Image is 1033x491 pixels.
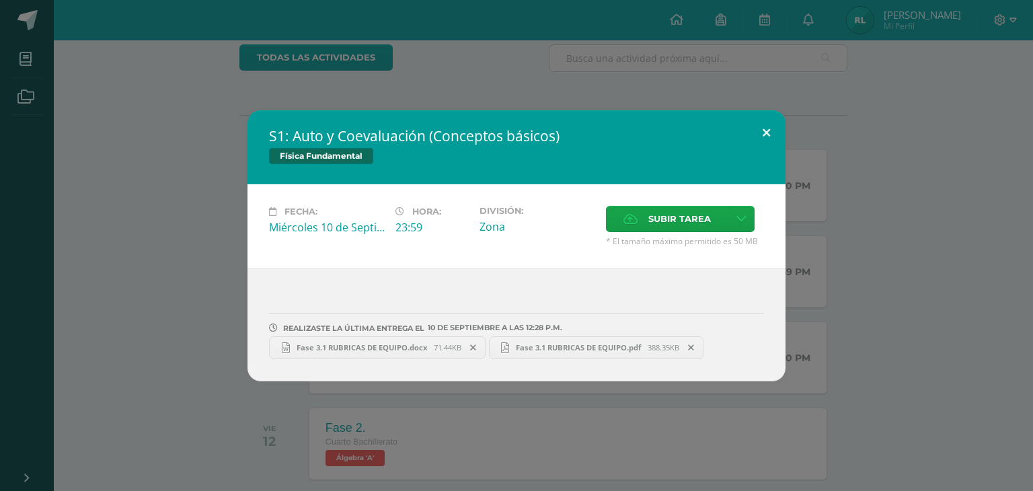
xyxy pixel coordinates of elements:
span: * El tamaño máximo permitido es 50 MB [606,235,764,247]
span: 388.35KB [648,342,679,352]
div: 23:59 [395,220,469,235]
div: Zona [480,219,595,234]
span: REALIZASTE LA ÚLTIMA ENTREGA EL [283,324,424,333]
span: Remover entrega [680,340,703,355]
span: 71.44KB [434,342,461,352]
label: División: [480,206,595,216]
span: Fase 3.1 RUBRICAS DE EQUIPO.docx [290,342,434,352]
div: Miércoles 10 de Septiembre [269,220,385,235]
span: Hora: [412,206,441,217]
a: Fase 3.1 RUBRICAS DE EQUIPO.docx 71.44KB [269,336,486,359]
span: Física Fundamental [269,148,373,164]
h2: S1: Auto y Coevaluación (Conceptos básicos) [269,126,764,145]
a: Fase 3.1 RUBRICAS DE EQUIPO.pdf 388.35KB [489,336,704,359]
span: Remover entrega [462,340,485,355]
span: Fecha: [284,206,317,217]
span: Subir tarea [648,206,711,231]
span: 10 DE septiembre A LAS 12:28 P.M. [424,328,562,328]
span: Fase 3.1 RUBRICAS DE EQUIPO.pdf [509,342,648,352]
button: Close (Esc) [747,110,786,156]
